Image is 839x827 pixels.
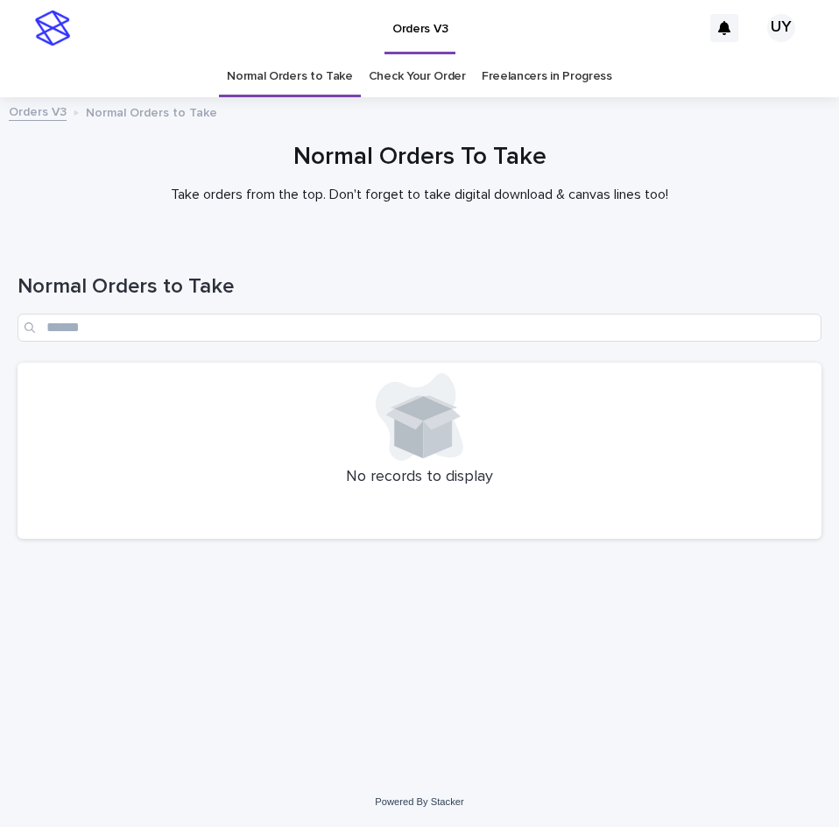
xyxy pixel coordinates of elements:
[28,468,811,487] p: No records to display
[69,187,770,203] p: Take orders from the top. Don't forget to take digital download & canvas lines too!
[18,143,821,173] h1: Normal Orders To Take
[18,274,821,300] h1: Normal Orders to Take
[767,14,795,42] div: UY
[18,314,821,342] input: Search
[369,56,466,97] a: Check Your Order
[35,11,70,46] img: stacker-logo-s-only.png
[375,796,463,807] a: Powered By Stacker
[86,102,217,121] p: Normal Orders to Take
[482,56,612,97] a: Freelancers in Progress
[9,101,67,121] a: Orders V3
[227,56,353,97] a: Normal Orders to Take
